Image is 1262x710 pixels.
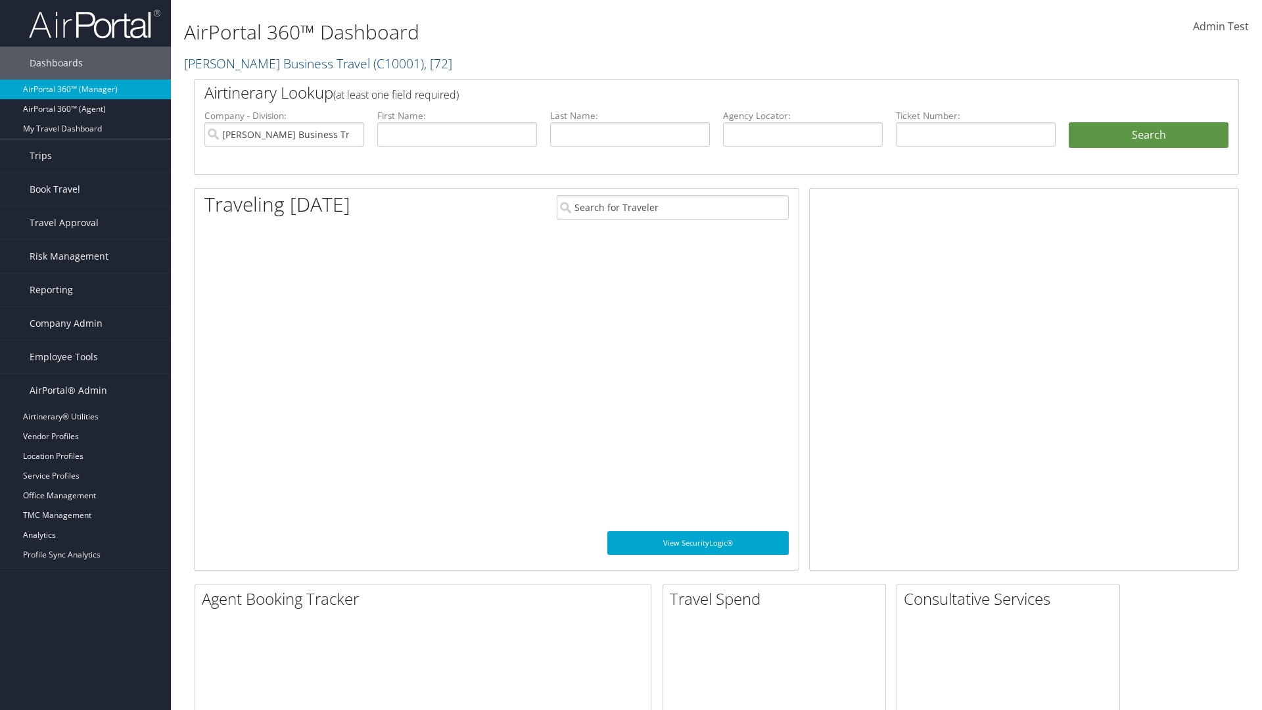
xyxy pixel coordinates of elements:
h2: Consultative Services [904,588,1119,610]
button: Search [1069,122,1228,149]
span: , [ 72 ] [424,55,452,72]
label: First Name: [377,109,537,122]
img: airportal-logo.png [29,9,160,39]
span: Travel Approval [30,206,99,239]
span: Risk Management [30,240,108,273]
a: [PERSON_NAME] Business Travel [184,55,452,72]
h2: Travel Spend [670,588,885,610]
a: View SecurityLogic® [607,531,789,555]
span: Trips [30,139,52,172]
input: Search for Traveler [557,195,789,220]
span: AirPortal® Admin [30,374,107,407]
label: Agency Locator: [723,109,883,122]
label: Ticket Number: [896,109,1056,122]
label: Company - Division: [204,109,364,122]
span: Reporting [30,273,73,306]
span: Admin Test [1193,19,1249,34]
h1: Traveling [DATE] [204,191,350,218]
label: Last Name: [550,109,710,122]
span: ( C10001 ) [373,55,424,72]
h2: Airtinerary Lookup [204,82,1142,104]
h2: Agent Booking Tracker [202,588,651,610]
a: Admin Test [1193,7,1249,47]
span: Company Admin [30,307,103,340]
span: Employee Tools [30,341,98,373]
span: Dashboards [30,47,83,80]
span: Book Travel [30,173,80,206]
h1: AirPortal 360™ Dashboard [184,18,894,46]
span: (at least one field required) [333,87,459,102]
